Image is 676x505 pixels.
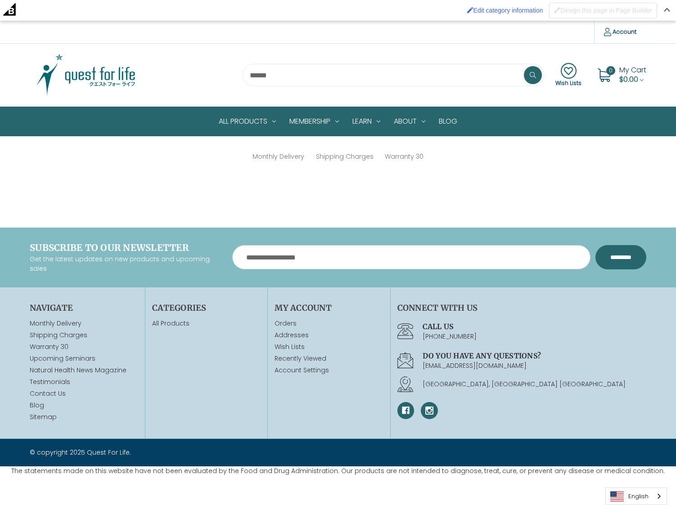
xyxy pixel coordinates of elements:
a: Cart with 0 items [619,65,646,85]
a: Shipping Charges [30,331,87,340]
h4: Navigate [30,302,138,314]
img: Close Admin Bar [664,8,670,12]
h4: Subscribe to our newsletter [30,241,219,255]
a: Testimonials [30,377,70,386]
img: Disabled brush to Design this page in Page Builder [554,7,560,13]
a: Warranty 30 [385,152,424,161]
button: Disabled brush to Design this page in Page Builder Design this page in Page Builder [549,3,657,18]
aside: Language selected: English [605,487,667,505]
a: Monthly Delivery [252,152,304,161]
a: Upcoming Seminars [30,354,95,363]
a: English [606,488,667,505]
h4: Connect With Us [397,302,646,314]
a: Wish Lists [555,63,581,87]
a: Orders [275,319,383,328]
span: Edit category information [473,7,543,14]
a: Learn [346,107,387,136]
img: Enabled brush for category edit [467,7,473,13]
p: The statements made on this website have not been evaluated by the Food and Drug Administration. ... [11,466,665,476]
a: About [387,107,432,136]
a: Enabled brush for category edit Edit category information [463,2,548,18]
a: Contact Us [30,389,66,398]
a: All Products [212,107,283,136]
p: [GEOGRAPHIC_DATA], [GEOGRAPHIC_DATA] [GEOGRAPHIC_DATA] [423,380,646,389]
h4: My Account [275,302,383,314]
a: Addresses [275,331,383,340]
span: My Cart [619,65,646,75]
a: Sitemap [30,412,57,421]
span: 0 [606,66,615,75]
a: Blog [432,107,464,136]
a: [EMAIL_ADDRESS][DOMAIN_NAME] [423,361,527,370]
img: Quest Group [30,53,142,98]
h4: Call us [423,321,646,332]
a: Blog [30,401,44,410]
span: Design this page in Page Builder [560,7,652,14]
a: Natural Health News Magazine [30,366,126,375]
p: Get the latest updates on new products and upcoming sales [30,255,219,273]
a: Wish Lists [275,342,383,352]
span: $0.00 [619,74,638,85]
a: [PHONE_NUMBER] [423,332,477,341]
a: Monthly Delivery [30,319,81,328]
a: Recently Viewed [275,354,383,363]
h4: Categories [152,302,261,314]
a: Account [594,21,646,43]
h4: Do you have any questions? [423,350,646,361]
p: © copyright 2025 Quest For Life. [30,448,331,457]
a: Membership [283,107,346,136]
a: Shipping Charges [316,152,374,161]
a: Account Settings [275,366,383,375]
div: Language [605,487,667,505]
a: All Products [152,319,189,328]
a: Warranty 30 [30,342,68,351]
